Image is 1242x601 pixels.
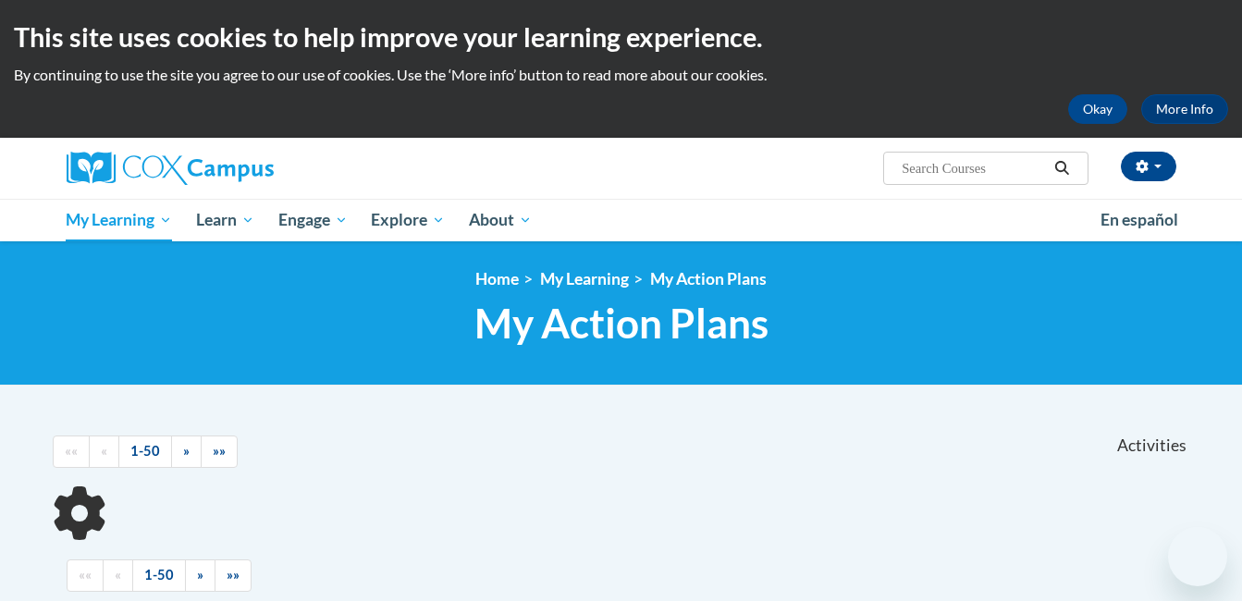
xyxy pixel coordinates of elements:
a: More Info [1141,94,1228,124]
span: « [101,443,107,459]
a: Learn [184,199,266,241]
div: Main menu [39,199,1204,241]
a: Next [185,559,215,592]
button: Okay [1068,94,1127,124]
a: 1-50 [132,559,186,592]
a: My Action Plans [650,269,767,288]
a: Next [171,435,202,468]
span: My Learning [66,209,172,231]
a: Begining [53,435,90,468]
input: Search Courses [900,157,1048,179]
span: »» [213,443,226,459]
span: » [183,443,190,459]
span: « [115,567,121,583]
a: Begining [67,559,104,592]
span: My Action Plans [474,299,769,348]
a: Engage [266,199,360,241]
a: My Learning [540,269,629,288]
span: Learn [196,209,254,231]
a: Explore [359,199,457,241]
span: Explore [371,209,445,231]
p: By continuing to use the site you agree to our use of cookies. Use the ‘More info’ button to read... [14,65,1228,85]
button: Search [1048,157,1076,179]
span: «« [65,443,78,459]
span: «« [79,567,92,583]
a: My Learning [55,199,185,241]
a: Previous [103,559,133,592]
a: About [457,199,544,241]
span: Engage [278,209,348,231]
a: Cox Campus [67,152,418,185]
a: 1-50 [118,435,172,468]
img: Cox Campus [67,152,274,185]
span: Activities [1117,435,1187,456]
span: » [197,567,203,583]
a: Previous [89,435,119,468]
span: About [469,209,532,231]
button: Account Settings [1121,152,1176,181]
a: End [215,559,252,592]
a: En español [1088,201,1190,239]
h2: This site uses cookies to help improve your learning experience. [14,18,1228,55]
a: Home [475,269,519,288]
a: End [201,435,238,468]
iframe: Button to launch messaging window [1168,527,1227,586]
span: En español [1101,210,1178,229]
span: »» [227,567,240,583]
